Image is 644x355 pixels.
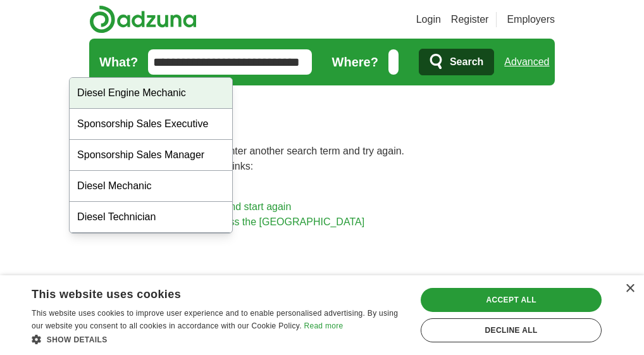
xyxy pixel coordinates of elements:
[504,49,549,75] a: Advanced
[89,240,555,353] iframe: Ads by Google
[89,5,197,34] img: Adzuna logo
[625,284,635,294] div: Close
[421,318,602,342] div: Decline all
[109,216,364,227] a: Browse all live results across the [GEOGRAPHIC_DATA]
[47,335,108,344] span: Show details
[99,53,138,72] label: What?
[32,333,405,346] div: Show details
[450,49,483,75] span: Search
[304,321,343,330] a: Read more, opens a new window
[332,53,378,72] label: Where?
[89,144,555,174] p: Please check your spelling or enter another search term and try again. You could also try one of ...
[70,140,232,171] div: Sponsorship Sales Manager
[32,309,398,330] span: This website uses cookies to improve user experience and to enable personalised advertising. By u...
[70,109,232,140] div: Sponsorship Sales Executive
[507,12,555,27] a: Employers
[89,111,555,134] h1: No results found
[70,171,232,202] div: Diesel Mechanic
[419,49,494,75] button: Search
[421,288,602,312] div: Accept all
[70,202,232,233] div: Diesel Technician
[32,283,373,302] div: This website uses cookies
[416,12,441,27] a: Login
[451,12,489,27] a: Register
